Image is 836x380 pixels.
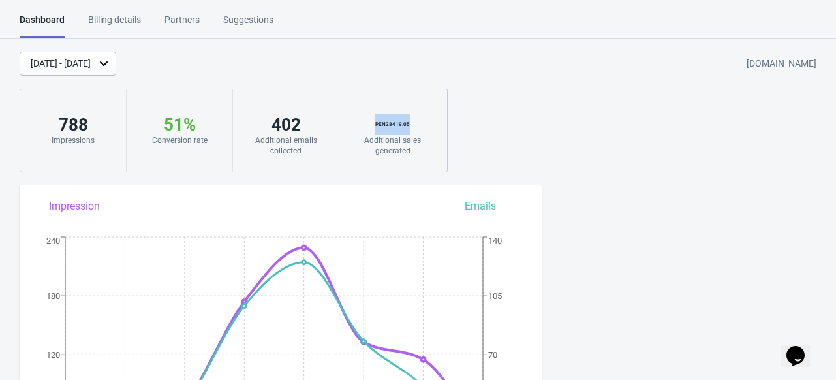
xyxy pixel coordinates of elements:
div: 788 [33,114,113,135]
div: Billing details [88,13,141,36]
div: 51 % [140,114,219,135]
tspan: 140 [488,236,502,245]
div: Conversion rate [140,135,219,146]
div: Additional sales generated [352,135,433,156]
div: Impressions [33,135,113,146]
div: Suggestions [223,13,273,36]
div: PEN 28419.05 [352,114,433,135]
div: [DATE] - [DATE] [31,57,91,71]
div: Additional emails collected [246,135,326,156]
div: 402 [246,114,326,135]
div: Partners [164,13,200,36]
div: [DOMAIN_NAME] [747,52,816,76]
tspan: 120 [46,350,60,360]
div: Dashboard [20,13,65,38]
tspan: 105 [488,291,502,301]
tspan: 240 [46,236,60,245]
tspan: 180 [46,291,60,301]
tspan: 70 [488,350,497,360]
iframe: chat widget [781,328,823,367]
